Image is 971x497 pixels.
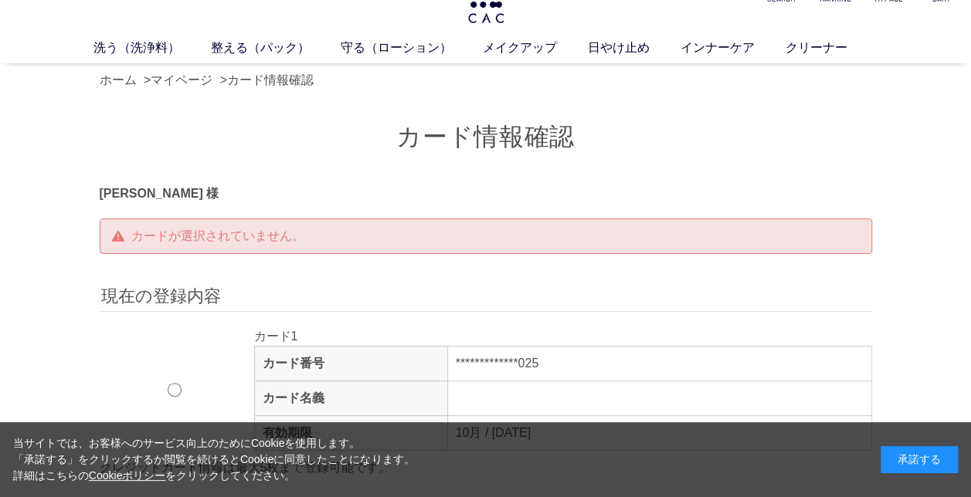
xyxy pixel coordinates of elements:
a: メイクアップ [483,39,588,57]
li: > [144,71,216,90]
h2: 現在の登録内容 [100,285,872,312]
li: > [220,71,317,90]
div: 当サイトでは、お客様へのサービス向上のためにCookieを使用します。 「承諾する」をクリックするか閲覧を続けるとCookieに同意したことになります。 詳細はこちらの をクリックしてください。 [13,435,415,484]
th: 有効期限 [254,416,447,451]
a: インナーケア [681,39,786,57]
a: カード情報確認 [227,73,314,86]
div: [PERSON_NAME] 様 [100,184,872,203]
a: 洗う（洗浄料） [93,39,211,57]
a: クリーナー [786,39,878,57]
p: カード1 [254,327,872,346]
th: カード番号 [254,347,447,381]
h1: カード情報確認 [100,120,872,154]
p: カードが選択されていません。 [100,218,872,254]
a: 守る（ローション） [341,39,483,57]
th: カード名義 [254,381,447,416]
a: Cookieポリシー [89,469,166,482]
a: ホーム [100,73,137,86]
div: 承諾する [881,446,958,473]
a: 日やけ止め [588,39,681,57]
a: 整える（パック） [211,39,341,57]
a: マイページ [151,73,212,86]
td: 10月 / [DATE] [447,416,871,451]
